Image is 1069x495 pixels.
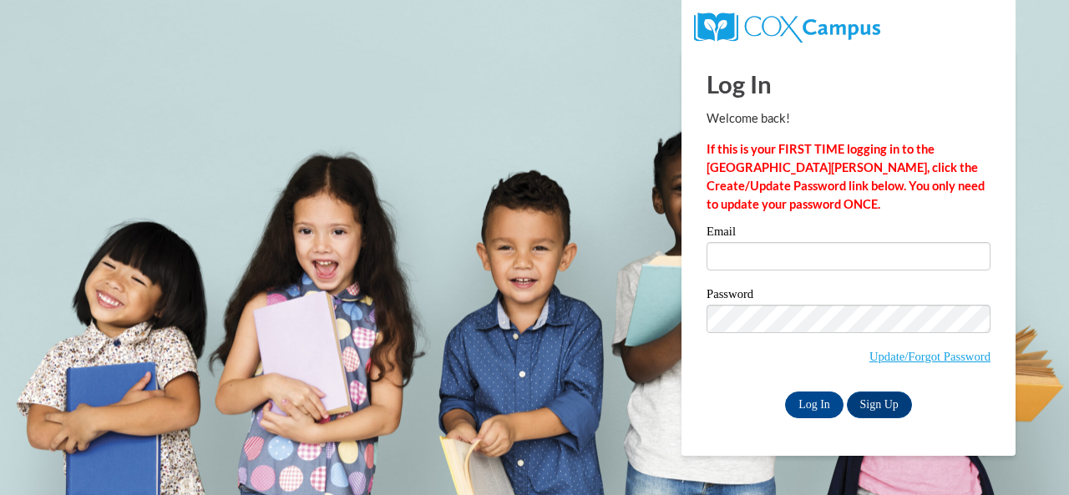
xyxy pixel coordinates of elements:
img: COX Campus [694,13,880,43]
strong: If this is your FIRST TIME logging in to the [GEOGRAPHIC_DATA][PERSON_NAME], click the Create/Upd... [707,142,985,211]
h1: Log In [707,67,990,101]
input: Log In [785,391,844,418]
label: Password [707,288,990,305]
a: COX Campus [694,19,880,33]
a: Update/Forgot Password [869,350,990,363]
a: Sign Up [847,391,912,418]
label: Email [707,225,990,242]
p: Welcome back! [707,109,990,128]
